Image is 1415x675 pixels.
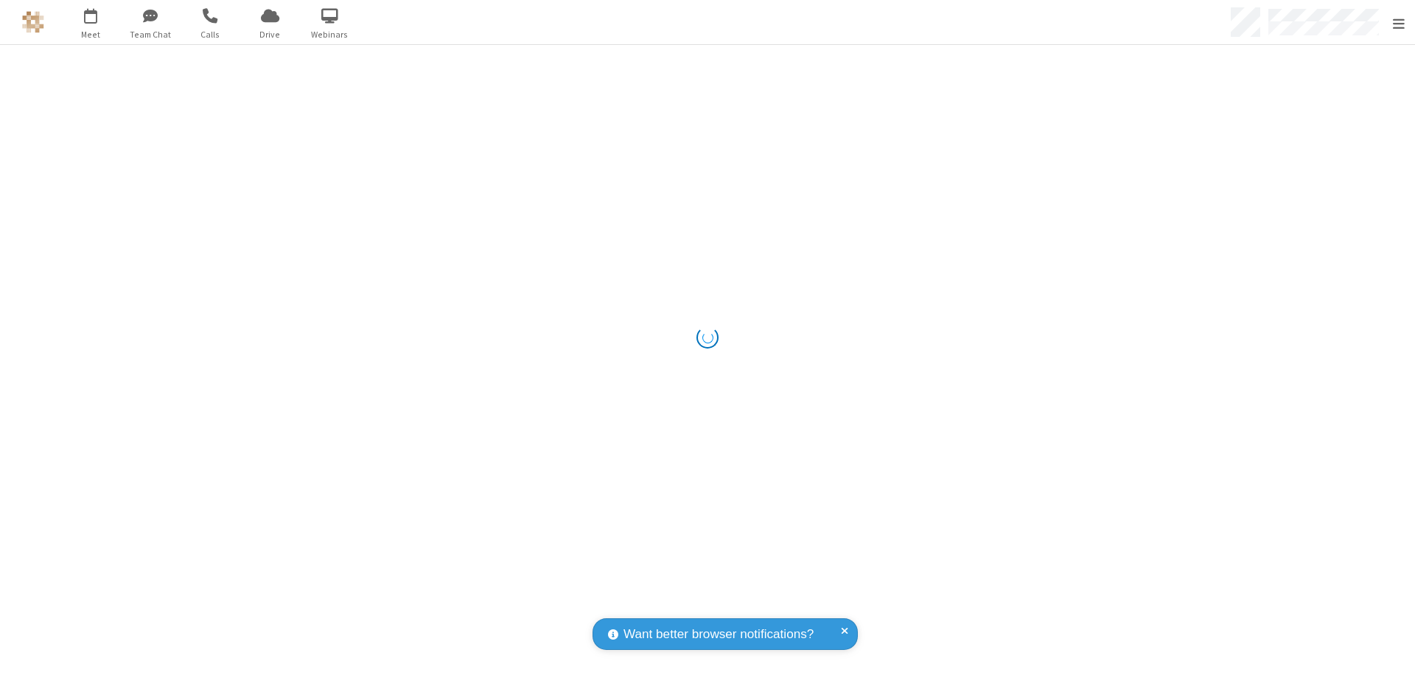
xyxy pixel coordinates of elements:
[623,625,814,644] span: Want better browser notifications?
[123,28,178,41] span: Team Chat
[22,11,44,33] img: QA Selenium DO NOT DELETE OR CHANGE
[183,28,238,41] span: Calls
[63,28,119,41] span: Meet
[302,28,357,41] span: Webinars
[242,28,298,41] span: Drive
